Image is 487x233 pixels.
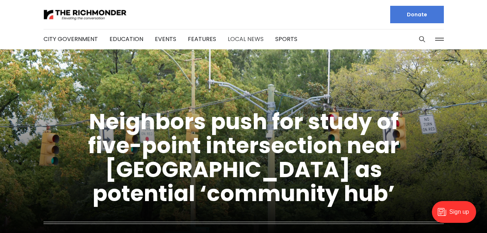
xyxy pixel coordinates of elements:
[188,35,216,43] a: Features
[44,35,98,43] a: City Government
[275,35,297,43] a: Sports
[390,6,444,23] a: Donate
[110,35,143,43] a: Education
[44,8,127,21] img: The Richmonder
[88,106,399,209] a: Neighbors push for study of five-point intersection near [GEOGRAPHIC_DATA] as potential ‘communit...
[155,35,176,43] a: Events
[426,197,487,233] iframe: portal-trigger
[417,34,428,45] button: Search this site
[228,35,264,43] a: Local News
